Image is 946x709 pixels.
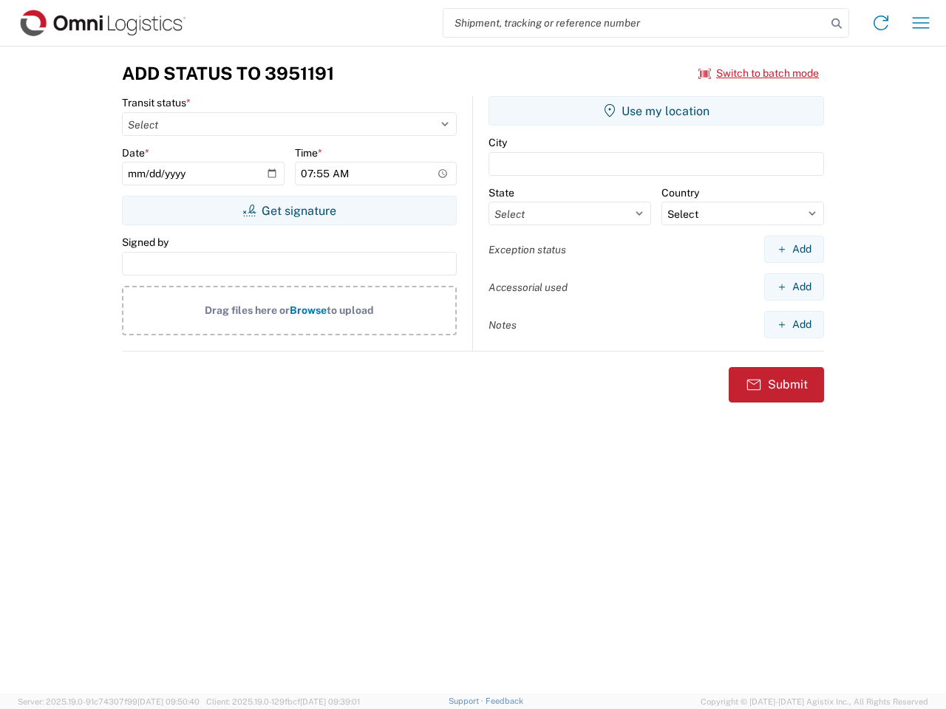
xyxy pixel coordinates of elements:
[661,186,699,199] label: Country
[295,146,322,160] label: Time
[443,9,826,37] input: Shipment, tracking or reference number
[489,136,507,149] label: City
[489,243,566,256] label: Exception status
[18,697,200,706] span: Server: 2025.19.0-91c74307f99
[698,61,819,86] button: Switch to batch mode
[300,697,360,706] span: [DATE] 09:39:01
[489,281,568,294] label: Accessorial used
[122,96,191,109] label: Transit status
[764,311,824,338] button: Add
[290,304,327,316] span: Browse
[137,697,200,706] span: [DATE] 09:50:40
[449,696,486,705] a: Support
[764,236,824,263] button: Add
[122,63,334,84] h3: Add Status to 3951191
[764,273,824,301] button: Add
[122,196,457,225] button: Get signature
[205,304,290,316] span: Drag files here or
[489,186,514,199] label: State
[701,695,928,708] span: Copyright © [DATE]-[DATE] Agistix Inc., All Rights Reserved
[122,236,169,249] label: Signed by
[489,318,517,332] label: Notes
[489,96,824,126] button: Use my location
[486,696,523,705] a: Feedback
[327,304,374,316] span: to upload
[729,367,824,403] button: Submit
[122,146,149,160] label: Date
[206,697,360,706] span: Client: 2025.19.0-129fbcf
